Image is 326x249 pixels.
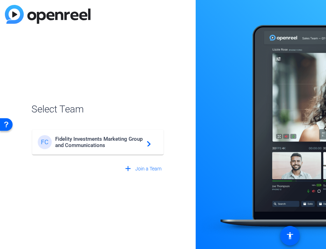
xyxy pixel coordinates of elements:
img: blue-gradient.svg [5,5,90,24]
mat-icon: navigate_next [143,138,151,146]
span: Join a Team [135,165,161,173]
button: Join a Team [121,162,164,175]
mat-icon: add [124,164,132,173]
mat-icon: accessibility [286,232,294,240]
div: FC [38,135,52,149]
span: Fidelity Investments Marketing Group and Communications [55,136,143,148]
span: Select Team [31,102,164,117]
